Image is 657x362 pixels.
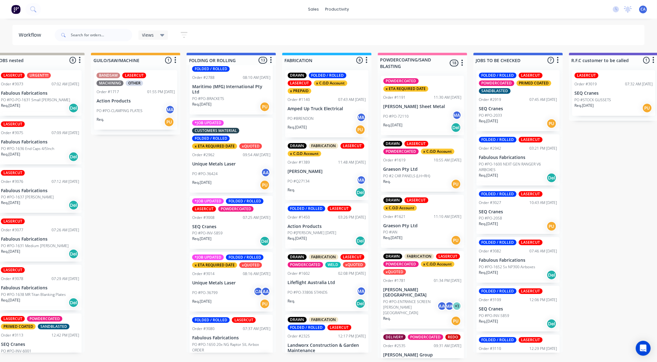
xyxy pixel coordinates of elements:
div: Del [260,236,270,246]
p: PO #2 CAR PANELS (LH+RH) [383,173,430,179]
div: LASERCUT [519,191,543,197]
div: Order #1781 [383,278,406,283]
div: 09:54 AM [DATE] [243,152,270,158]
div: Order #2325 [288,333,310,339]
div: x C.O.D Account [314,80,347,86]
div: Order #3080 [192,326,215,332]
div: WELD [325,262,341,268]
div: LASERCUT [328,206,351,211]
div: MA [357,175,366,185]
div: 02:08 PM [DATE] [338,271,366,276]
div: PU [451,179,461,189]
div: 11:30 AM [DATE] [434,95,462,100]
div: DRAWNFABRICATIONLASERCUTx C.O.D AccountOrder #138911:48 AM [DATE][PERSON_NAME]PO #Q27134MAReq.Del [285,141,369,200]
div: FOLDED / ROLLED [479,191,517,197]
div: MA [165,105,175,114]
p: PO #PO-CLAMPING PLATES [97,108,143,114]
div: FABRICATION [309,254,338,260]
p: Req. [DATE] [288,236,307,241]
div: FOLDED / ROLLED [479,288,517,294]
div: 10:55 AM [DATE] [434,157,462,163]
div: Del [356,236,365,246]
div: xQUOTED [239,143,262,149]
div: MA [357,287,366,296]
div: DRAWN [288,254,307,260]
div: FABRICATION [309,143,338,149]
div: FOLDED / ROLLED [309,73,347,78]
div: PU [547,119,557,129]
p: Req. [DATE] [192,180,211,185]
div: Order #3027 [479,200,501,206]
div: 03:26 PM [DATE] [338,215,366,220]
p: Req. [DATE] [479,173,498,178]
p: Req. [DATE] [575,103,594,108]
div: *JOB UPDATEDFOLDED / ROLLEDLASERCUTPOWDERCOATEDOrder #300807:25 AM [DATE]SEQ CranesPO #PO-INV-585... [190,196,273,249]
div: FOLDED / ROLLED [479,337,517,343]
div: LASERCUT [519,137,543,143]
p: Maritimo (MFG) International Pty Ltd [192,84,270,95]
div: PU [356,125,365,135]
div: POWDERCOATED [383,78,419,84]
div: MACHINING [97,80,124,86]
p: Amped Up Truck Electrical [288,106,366,111]
div: x C.O.D Account [288,151,321,156]
div: x C.O.D Account [383,205,417,211]
p: Action Products [97,98,175,104]
div: Order #1621 [383,214,406,219]
div: LASERCUT [405,197,428,203]
div: 12:42 PM [DATE] [52,333,79,338]
div: POWDERCOATED [479,80,514,86]
p: Fabulous Fabrications [192,335,270,341]
span: Views [142,32,154,38]
p: PO #BRENDON [288,116,314,121]
p: PO #PO-INV-5859 [479,313,510,319]
div: Del [451,123,461,133]
div: x ETA REQUIRED DATE [192,143,237,149]
div: PRIMED COATED [517,80,551,86]
div: 07:46 AM [DATE] [530,248,557,254]
div: Order #1389 [288,160,310,165]
p: SEQ Cranes [192,224,270,229]
div: x C.O.D Account [421,261,455,267]
div: Del [356,188,365,197]
p: Req. [DATE] [383,122,403,128]
p: PO #PO-1600 NEXT GEN RANGER V6 AIRBOXES [479,161,557,173]
p: Req. [97,117,104,122]
div: Order #2535 [383,343,406,349]
div: LASERCUTOrder #301907:32 AM [DATE]SEQ CranesPO #STOCK GUSSETSReq.[DATE]PU [572,70,655,116]
div: Order #1602 [288,271,310,276]
div: Order #3075 [1,130,23,136]
div: 11:10 AM [DATE] [434,214,462,219]
div: FOLDED / ROLLEDLASERCUTPOWDERCOATEDPRIMED COATEDSANDBLASTEDOrder #291907:45 AM [DATE]SEQ CranesPO... [477,70,560,131]
div: Order #3113 [1,333,23,338]
p: PO #IAN [383,229,398,235]
div: DRAWNFOLDED / ROLLEDLASERCUTx C.O.D Accountx PREPAIDOrder #114007:43 AM [DATE]Amped Up Truck Elec... [285,70,369,138]
div: FOLDED / ROLLED [479,137,517,143]
div: AA [437,301,447,311]
div: LASERCUT [288,80,312,86]
div: 10:43 AM [DATE] [530,200,557,206]
div: FOLDED / ROLLED [192,317,230,323]
p: PO #PO-36424 [192,171,218,177]
p: Req. [DATE] [1,152,20,157]
div: 01:34 PM [DATE] [434,278,462,283]
div: MA [452,111,462,120]
div: FOLDED / ROLLED [479,240,517,245]
div: LASERCUT [122,73,146,78]
p: PO #PO-36799 [192,290,218,296]
div: LASERCUT [519,288,543,294]
p: Req. [288,187,295,193]
div: CA [254,287,263,296]
div: BANDSAWLASERCUTMACHININGOTHEROrder #171701:55 PM [DATE]Action ProductsPO #PO-CLAMPING PLATESMAReq.PU [94,70,177,130]
p: Req. [DATE] [192,236,211,242]
div: xQUOTED [383,269,406,275]
div: DELIVERY [383,334,406,340]
div: 12:29 PM [DATE] [530,346,557,351]
div: LASERCUT [341,143,365,149]
p: Req. [DATE] [383,235,403,241]
div: FOLDED / ROLLEDLASERCUTOrder #145003:26 PM [DATE]Action ProductsPO #[PERSON_NAME] [DATE]Req.[DATE... [285,203,369,249]
div: Order #2962 [192,152,215,158]
div: 03:21 PM [DATE] [530,146,557,151]
div: FOLDED / ROLLED [288,206,325,211]
div: Del [547,319,557,329]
